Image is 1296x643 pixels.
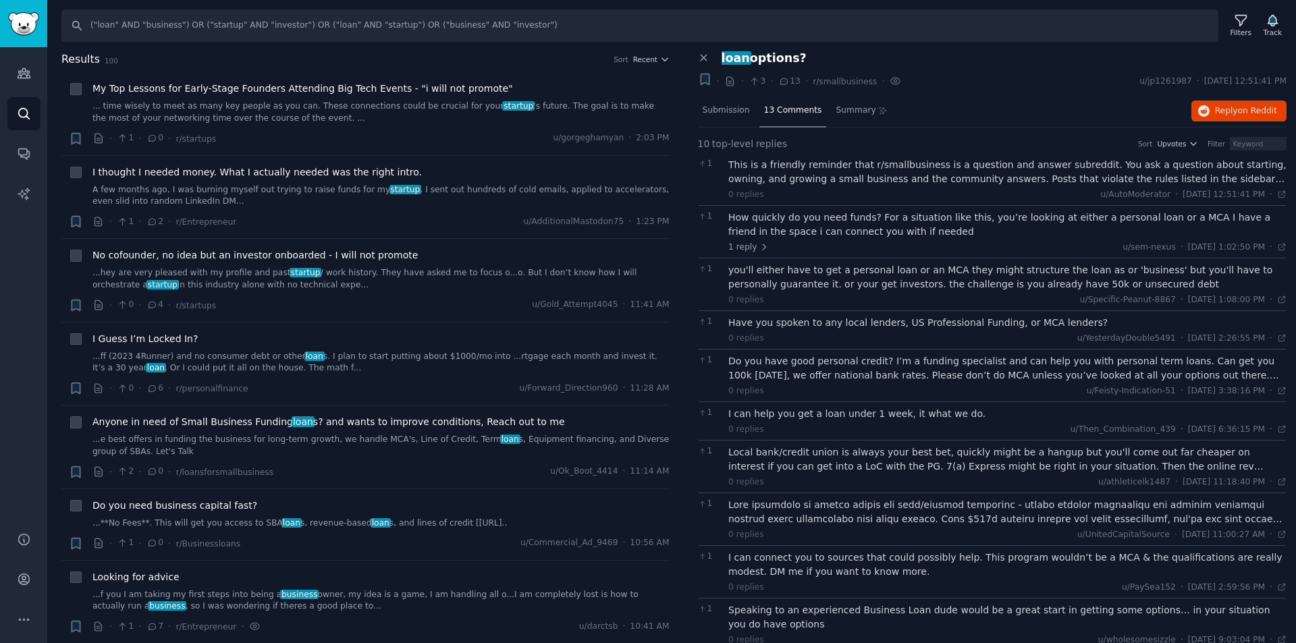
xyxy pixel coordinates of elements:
[146,216,163,228] span: 2
[717,74,720,88] span: ·
[148,601,186,611] span: business
[633,55,670,64] button: Recent
[1077,333,1176,343] span: u/YesterdayDouble5491
[630,299,669,311] span: 11:41 AM
[1183,476,1265,488] span: [DATE] 11:18:40 PM
[728,603,1287,632] div: Speaking to an experienced Business Loan dude would be a great start in getting some options… in ...
[728,445,1287,474] div: Local bank/credit union is always your best bet, quickly might be a hangup but you'll come out fa...
[168,132,171,146] span: ·
[1191,101,1287,122] button: Replyon Reddit
[728,263,1287,291] div: you'll either have to get a personal loan or an MCA they might structure the loan as or 'business...
[728,354,1287,383] div: Do you have good personal credit? I’m a funding specialist and can help you with personal term lo...
[1182,529,1265,541] span: [DATE] 11:00:27 AM
[1197,76,1199,88] span: ·
[1175,189,1178,201] span: ·
[146,132,163,144] span: 0
[882,74,884,88] span: ·
[628,132,631,144] span: ·
[1188,582,1265,594] span: [DATE] 2:59:56 PM
[92,248,418,262] a: No cofounder, no idea but an investor onboarded - I will not promote
[1188,385,1265,397] span: [DATE] 3:38:16 PM
[109,381,112,395] span: ·
[109,619,112,634] span: ·
[117,132,134,144] span: 1
[728,551,1287,579] div: I can connect you to sources that could possibly help. This program wouldn’t be a MCA & the quali...
[1270,529,1272,541] span: ·
[520,537,618,549] span: u/Commercial_Ad_9469
[61,9,1218,42] input: Search Keyword
[622,299,625,311] span: ·
[138,298,141,312] span: ·
[92,499,257,513] span: Do you need business capital fast?
[614,55,628,64] div: Sort
[728,498,1287,526] div: Lore ipsumdolo si ametco adipis eli sedd/eiusmod temporinc - utlabo etdolor magnaaliqu eni admini...
[1230,137,1287,150] input: Keyword
[1122,582,1176,592] span: u/PaySea152
[636,132,669,144] span: 2:03 PM
[117,216,134,228] span: 1
[1181,385,1183,397] span: ·
[1077,530,1170,539] span: u/UnitedCapitalSource
[728,316,1287,330] div: Have you spoken to any local lenders, US Professional Funding, or MCA lenders?
[290,268,322,277] span: startup
[764,105,822,117] span: 13 Comments
[622,621,625,633] span: ·
[1139,76,1192,88] span: u/jp1261987
[756,137,788,151] span: replies
[389,185,422,194] span: startup
[532,299,618,311] span: u/Gold_Attempt4045
[1259,11,1287,40] button: Track
[728,158,1287,186] div: This is a friendly reminder that r/smallbusiness is a question and answer subreddit. You ask a qu...
[778,76,801,88] span: 13
[553,132,624,144] span: u/gorgeghamyan
[175,217,236,227] span: r/Entrepreneur
[720,51,751,65] span: loan
[109,132,112,146] span: ·
[1188,242,1265,254] span: [DATE] 1:02:50 PM
[146,621,163,633] span: 7
[1270,294,1272,306] span: ·
[1174,529,1177,541] span: ·
[1123,242,1176,252] span: u/sem-nexus
[770,74,773,88] span: ·
[1208,139,1225,148] div: Filter
[92,351,670,374] a: ...ff (2023 4Runner) and no consumer debt or otherloans. I plan to start putting about $1000/mo i...
[109,465,112,479] span: ·
[146,537,163,549] span: 0
[105,57,118,65] span: 100
[698,498,722,510] span: 1
[703,105,750,117] span: Submission
[1270,333,1272,345] span: ·
[138,132,141,146] span: ·
[168,619,171,634] span: ·
[550,466,618,478] span: u/Ok_Boot_4414
[146,466,163,478] span: 0
[698,137,710,151] span: 10
[698,354,722,366] span: 1
[117,383,134,395] span: 0
[698,263,722,275] span: 1
[622,466,625,478] span: ·
[712,137,753,151] span: top-level
[1080,295,1176,304] span: u/Specific-Peanut-8867
[1181,333,1183,345] span: ·
[168,536,171,551] span: ·
[1098,477,1170,486] span: u/athleticelk1487
[92,165,422,179] a: I thought I needed money. What I actually needed was the right intro.
[146,280,179,289] span: startup
[175,622,236,632] span: r/Entrepreneur
[1270,476,1272,488] span: ·
[1087,386,1176,395] span: u/Feisty-Indication-51
[175,301,216,310] span: r/startups
[109,536,112,551] span: ·
[175,539,240,549] span: r/Businessloans
[175,468,273,477] span: r/loansforsmallbusiness
[371,518,391,528] span: loan
[281,518,302,528] span: loan
[519,383,618,395] span: u/Forward_Direction960
[1071,424,1176,434] span: u/Then_Combination_439
[628,216,631,228] span: ·
[92,101,670,124] a: ... time wisely to meet as many key people as you can. These connections could be crucial for you...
